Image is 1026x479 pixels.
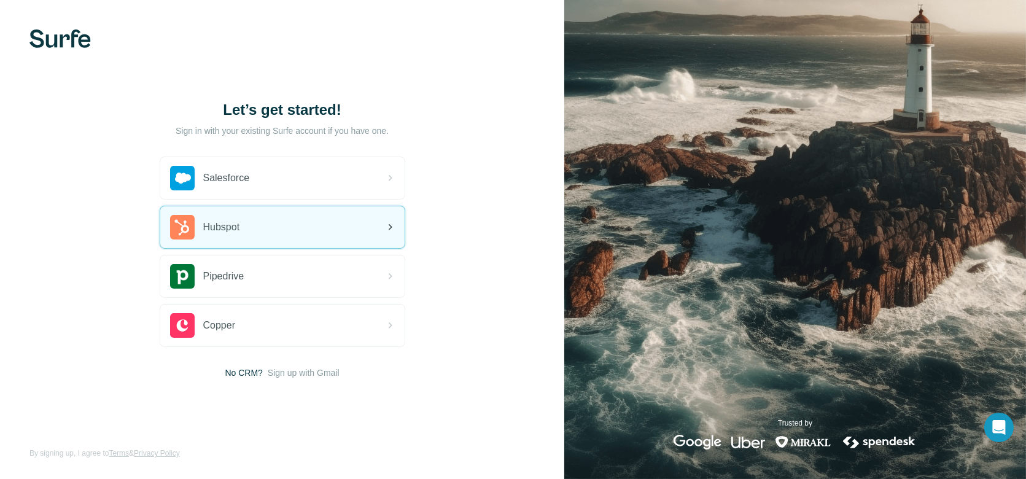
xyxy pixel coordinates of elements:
[984,413,1014,442] div: Open Intercom Messenger
[203,269,244,284] span: Pipedrive
[170,215,195,240] img: hubspot's logo
[203,220,240,235] span: Hubspot
[731,435,765,450] img: uber's logo
[778,418,812,429] p: Trusted by
[203,171,250,185] span: Salesforce
[176,125,389,137] p: Sign in with your existing Surfe account if you have one.
[109,449,129,458] a: Terms
[775,435,831,450] img: mirakl's logo
[170,313,195,338] img: copper's logo
[674,435,721,450] img: google's logo
[134,449,180,458] a: Privacy Policy
[160,100,405,120] h1: Let’s get started!
[29,29,91,48] img: Surfe's logo
[225,367,262,379] span: No CRM?
[268,367,340,379] button: Sign up with Gmail
[170,264,195,289] img: pipedrive's logo
[29,448,180,459] span: By signing up, I agree to &
[841,435,917,450] img: spendesk's logo
[170,166,195,190] img: salesforce's logo
[203,318,235,333] span: Copper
